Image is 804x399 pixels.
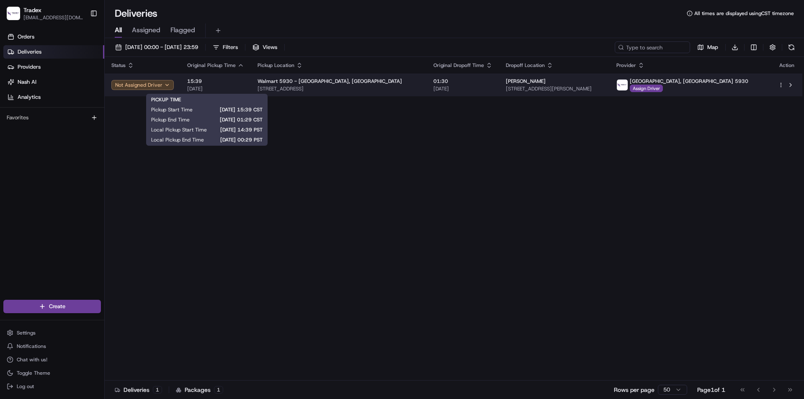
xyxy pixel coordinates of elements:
span: Pylon [83,142,101,148]
span: Create [49,303,65,310]
div: Favorites [3,111,101,124]
span: Chat with us! [17,356,47,363]
a: Providers [3,60,104,74]
button: Filters [209,41,242,53]
div: We're available if you need us! [28,88,106,95]
span: [DATE] 15:39 CST [206,106,263,113]
a: Analytics [3,90,104,104]
span: Original Pickup Time [187,62,236,69]
a: Nash AI [3,75,104,89]
span: Pickup Location [258,62,294,69]
span: Map [707,44,718,51]
div: Deliveries [115,386,162,394]
button: Map [693,41,722,53]
button: Tradex [23,6,41,14]
div: Start new chat [28,80,137,88]
span: Local Pickup Start Time [151,126,207,133]
span: Toggle Theme [17,370,50,376]
input: Type to search [615,41,690,53]
button: Not Assigned Driver [111,80,174,90]
div: Packages [176,386,223,394]
span: [DATE] [433,85,492,92]
div: 1 [153,386,162,394]
span: Nash AI [18,78,36,86]
button: Refresh [786,41,797,53]
span: Filters [223,44,238,51]
span: Providers [18,63,41,71]
span: Status [111,62,126,69]
a: Powered byPylon [59,142,101,148]
button: Start new chat [142,82,152,93]
span: Pickup End Time [151,116,190,123]
span: All [115,25,122,35]
span: API Documentation [79,121,134,130]
button: [EMAIL_ADDRESS][DOMAIN_NAME] [23,14,83,21]
span: Flagged [170,25,195,35]
span: [STREET_ADDRESS][PERSON_NAME] [506,85,603,92]
div: 1 [214,386,223,394]
span: Walmart 5930 - [GEOGRAPHIC_DATA], [GEOGRAPHIC_DATA] [258,78,402,85]
span: All times are displayed using CST timezone [694,10,794,17]
img: Tradex [7,7,20,20]
div: 💻 [71,122,77,129]
div: Action [778,62,796,69]
span: [DATE] [187,85,244,92]
p: Rows per page [614,386,655,394]
button: [DATE] 00:00 - [DATE] 23:59 [111,41,202,53]
button: TradexTradex[EMAIL_ADDRESS][DOMAIN_NAME] [3,3,87,23]
span: Views [263,44,277,51]
a: Deliveries [3,45,104,59]
h1: Deliveries [115,7,157,20]
span: 15:39 [187,78,244,85]
div: Page 1 of 1 [697,386,725,394]
span: Assigned [132,25,160,35]
button: Views [249,41,281,53]
img: 1736555255976-a54dd68f-1ca7-489b-9aae-adbdc363a1c4 [8,80,23,95]
span: 01:30 [433,78,492,85]
div: 📗 [8,122,15,129]
span: Log out [17,383,34,390]
img: 1679586894394 [617,80,628,90]
img: Nash [8,8,25,25]
button: Settings [3,327,101,339]
a: 💻API Documentation [67,118,138,133]
p: Welcome 👋 [8,33,152,47]
span: Provider [616,62,636,69]
span: Settings [17,329,36,336]
span: Notifications [17,343,46,350]
span: Analytics [18,93,41,101]
span: Dropoff Location [506,62,545,69]
button: Create [3,300,101,313]
span: [DATE] 01:29 CST [203,116,263,123]
span: [DATE] 00:29 PST [217,136,263,143]
button: Notifications [3,340,101,352]
span: [PERSON_NAME] [506,78,546,85]
span: [STREET_ADDRESS] [258,85,420,92]
a: 📗Knowledge Base [5,118,67,133]
span: Knowledge Base [17,121,64,130]
input: Clear [22,54,138,63]
span: [DATE] 14:39 PST [220,126,263,133]
span: [GEOGRAPHIC_DATA], [GEOGRAPHIC_DATA] 5930 [630,78,748,85]
span: Original Dropoff Time [433,62,484,69]
span: Orders [18,33,34,41]
span: Assign Driver [630,85,663,92]
span: [DATE] 00:00 - [DATE] 23:59 [125,44,198,51]
span: Local Pickup End Time [151,136,204,143]
button: Log out [3,381,101,392]
span: Deliveries [18,48,41,56]
span: Pickup Start Time [151,106,193,113]
a: Orders [3,30,104,44]
span: PICKUP TIME [151,96,181,103]
button: Chat with us! [3,354,101,366]
button: Toggle Theme [3,367,101,379]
